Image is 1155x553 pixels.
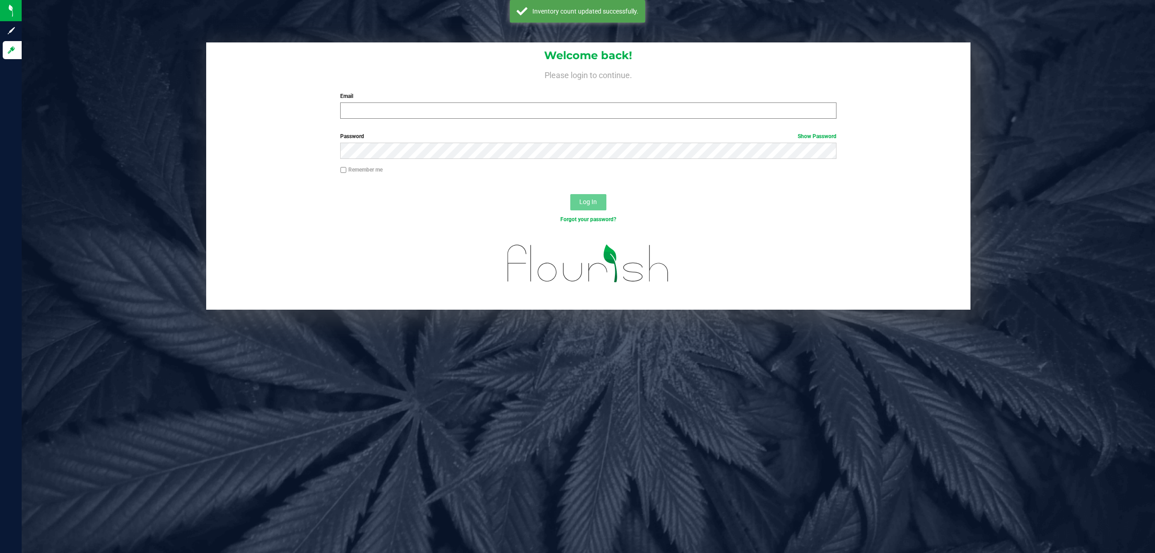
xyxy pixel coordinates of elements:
label: Remember me [340,166,383,174]
h1: Welcome back! [206,50,971,61]
div: Inventory count updated successfully. [532,7,638,16]
inline-svg: Log in [7,46,16,55]
button: Log In [570,194,606,210]
h4: Please login to continue. [206,69,971,79]
a: Forgot your password? [560,216,616,223]
img: flourish_logo.svg [493,233,684,294]
span: Log In [579,198,597,205]
span: Password [340,133,364,139]
input: Remember me [340,167,346,173]
inline-svg: Sign up [7,26,16,35]
label: Email [340,92,836,100]
a: Show Password [798,133,836,139]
